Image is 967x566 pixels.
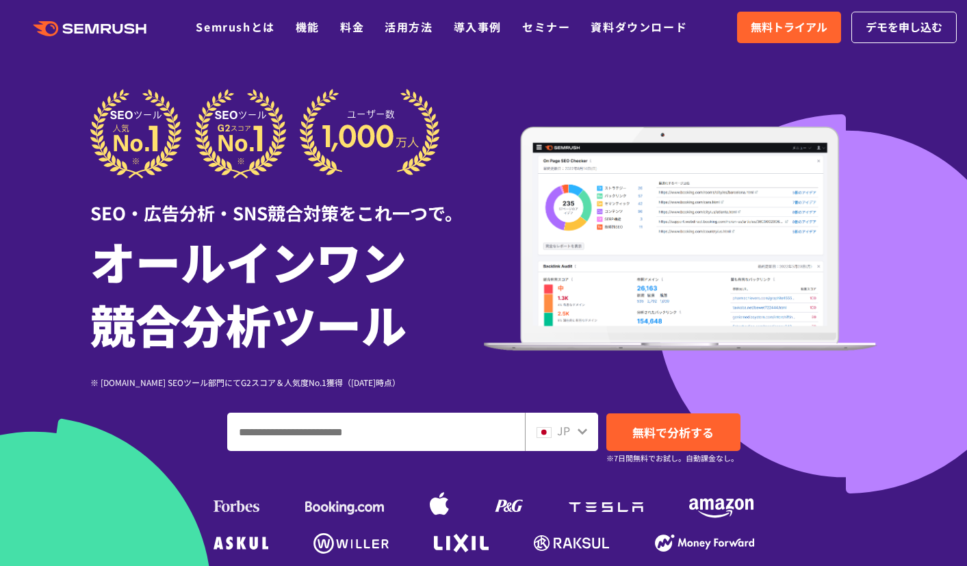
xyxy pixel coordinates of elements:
a: 無料トライアル [737,12,841,43]
a: セミナー [522,18,570,35]
div: ※ [DOMAIN_NAME] SEOツール部門にてG2スコア＆人気度No.1獲得（[DATE]時点） [90,376,484,389]
div: SEO・広告分析・SNS競合対策をこれ一つで。 [90,179,484,226]
h1: オールインワン 競合分析ツール [90,229,484,355]
span: 無料で分析する [632,424,714,441]
a: Semrushとは [196,18,274,35]
span: 無料トライアル [751,18,827,36]
small: ※7日間無料でお試し。自動課金なし。 [606,452,738,465]
input: ドメイン、キーワードまたはURLを入力してください [228,413,524,450]
a: 無料で分析する [606,413,740,451]
a: 導入事例 [454,18,502,35]
a: 活用方法 [385,18,433,35]
a: 資料ダウンロード [591,18,687,35]
span: JP [557,422,570,439]
span: デモを申し込む [866,18,942,36]
a: 料金 [340,18,364,35]
a: デモを申し込む [851,12,957,43]
a: 機能 [296,18,320,35]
